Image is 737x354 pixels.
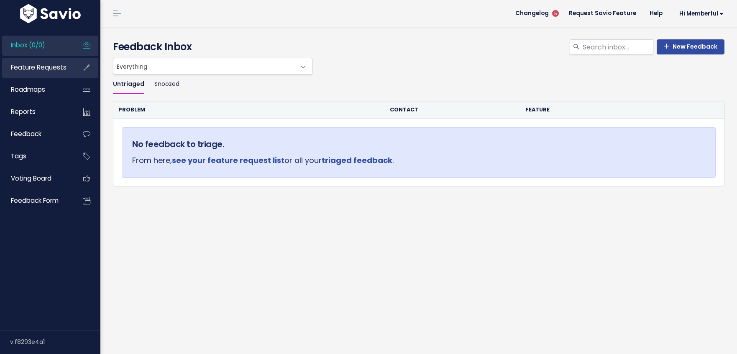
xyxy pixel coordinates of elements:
a: Roadmaps [2,80,69,99]
a: New Feedback [657,39,724,54]
a: Snoozed [154,75,179,94]
span: Roadmaps [11,85,45,94]
span: Reports [11,107,36,116]
h4: Feedback Inbox [113,39,724,54]
span: Inbox (0/0) [11,41,45,49]
a: Feature Requests [2,58,69,77]
a: Untriaged [113,75,144,94]
img: logo-white.9d6f32f41409.svg [18,4,83,23]
a: Tags [2,147,69,166]
span: Feature Requests [11,63,67,72]
th: Feature [520,101,690,119]
span: Changelog [515,10,549,16]
th: Contact [385,101,520,119]
a: Help [643,7,669,20]
span: 5 [552,10,559,17]
span: Everything [113,58,295,74]
ul: Filter feature requests [113,75,724,94]
a: Request Savio Feature [562,7,643,20]
a: triaged feedback [322,155,392,165]
a: Feedback form [2,191,69,210]
a: Feedback [2,124,69,144]
span: Voting Board [11,174,51,183]
div: v.f8293e4a1 [10,331,100,353]
th: Problem [113,101,385,119]
a: Reports [2,102,69,121]
a: see your feature request list [172,155,284,165]
a: Voting Board [2,169,69,188]
span: Hi Memberful [679,10,724,17]
a: Hi Memberful [669,7,730,20]
span: Tags [11,152,26,160]
h5: No feedback to triage. [132,138,705,150]
span: Everything [113,58,312,75]
a: Inbox (0/0) [2,36,69,55]
input: Search inbox... [582,39,653,54]
p: From here, or all your . [132,154,705,167]
span: Feedback [11,129,41,138]
span: Feedback form [11,196,59,205]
